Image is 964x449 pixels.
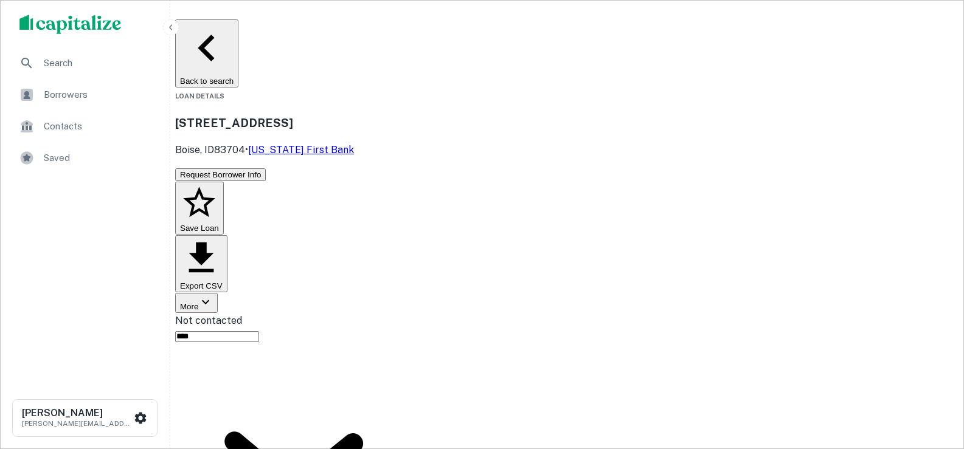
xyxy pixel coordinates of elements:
[10,143,160,173] a: Saved
[44,119,153,134] span: Contacts
[175,235,227,292] button: Export CSV
[12,399,158,437] button: [PERSON_NAME][PERSON_NAME][EMAIL_ADDRESS][DOMAIN_NAME]
[10,49,160,78] a: Search
[175,314,412,328] div: Not contacted
[22,408,131,418] h6: [PERSON_NAME]
[10,80,160,109] a: Borrowers
[175,182,224,235] button: Save Loan
[175,92,224,100] span: Loan Details
[175,168,266,181] button: Request Borrower Info
[175,114,412,131] h3: [STREET_ADDRESS]
[10,112,160,141] a: Contacts
[175,293,218,313] button: More
[248,144,354,156] a: [US_STATE] First Bank
[44,56,153,70] span: Search
[22,418,131,429] p: [PERSON_NAME][EMAIL_ADDRESS][DOMAIN_NAME]
[44,87,153,102] span: Borrowers
[44,151,153,165] span: Saved
[19,15,122,34] img: capitalize-logo.png
[175,143,412,157] p: Boise, ID83704 •
[903,352,964,410] iframe: Chat Widget
[175,19,238,87] button: Back to search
